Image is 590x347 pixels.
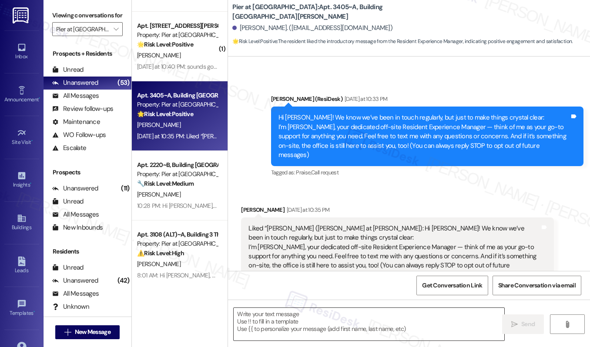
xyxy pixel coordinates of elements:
img: ResiDesk Logo [13,7,30,23]
div: All Messages [52,91,99,100]
b: Pier at [GEOGRAPHIC_DATA]: Apt. 3405~A, Building [GEOGRAPHIC_DATA][PERSON_NAME] [232,3,406,21]
button: Share Conversation via email [493,276,581,295]
a: Site Visit • [4,126,39,149]
span: • [34,309,35,315]
div: Apt. 2220~B, Building [GEOGRAPHIC_DATA][PERSON_NAME] [137,160,218,170]
div: Apt. 3108 (ALT)~A, Building 3 The [PERSON_NAME] [137,230,218,239]
div: Unread [52,65,84,74]
div: Apt. [STREET_ADDRESS][PERSON_NAME] [137,21,218,30]
strong: 🌟 Risk Level: Positive [137,110,193,118]
div: Escalate [52,143,86,153]
div: [DATE] at 10:40 PM: sounds good, thank you! [137,63,249,70]
span: [PERSON_NAME] [137,190,181,198]
div: Unanswered [52,184,98,193]
i:  [114,26,118,33]
span: • [31,138,33,144]
span: • [30,180,31,187]
div: Review follow-ups [52,104,113,113]
div: (11) [119,182,131,195]
div: Unanswered [52,276,98,285]
div: Liked “[PERSON_NAME] ([PERSON_NAME] at [PERSON_NAME]): Hi [PERSON_NAME]! We know we’ve been in to... [248,224,540,280]
div: Prospects + Residents [44,49,131,58]
button: New Message [55,325,120,339]
span: Praise , [296,169,311,176]
strong: 🔧 Risk Level: Medium [137,180,194,187]
div: Property: Pier at [GEOGRAPHIC_DATA] [137,30,218,40]
div: [PERSON_NAME] [241,205,553,217]
div: Apt. 3405~A, Building [GEOGRAPHIC_DATA][PERSON_NAME] [137,91,218,100]
span: [PERSON_NAME] [137,121,181,129]
span: : The resident liked the introductory message from the Resident Experience Manager, indicating po... [232,37,572,46]
button: Send [502,314,544,334]
div: WO Follow-ups [52,130,106,140]
div: Unknown [52,302,89,311]
div: Tagged as: [271,166,583,179]
div: All Messages [52,210,99,219]
div: [DATE] at 10:35 PM [285,205,329,214]
a: Buildings [4,211,39,234]
div: Property: Pier at [GEOGRAPHIC_DATA] [137,239,218,248]
a: Insights • [4,168,39,192]
div: Hi [PERSON_NAME]! We know we’ve been in touch regularly, but just to make things crystal clear: I... [278,113,570,160]
span: • [39,95,40,101]
span: Send [521,320,535,329]
div: Property: Pier at [GEOGRAPHIC_DATA] [137,170,218,179]
div: New Inbounds [52,223,103,232]
a: Inbox [4,40,39,63]
div: Unread [52,197,84,206]
strong: 🌟 Risk Level: Positive [137,40,193,48]
i:  [64,329,71,336]
span: Call request [311,169,339,176]
div: (42) [115,274,131,287]
div: Prospects [44,168,131,177]
i:  [564,321,570,328]
div: [PERSON_NAME]. ([EMAIL_ADDRESS][DOMAIN_NAME]) [232,23,392,33]
div: Property: Pier at [GEOGRAPHIC_DATA] [137,100,218,109]
div: Unanswered [52,78,98,87]
strong: 🌟 Risk Level: Positive [232,38,277,45]
span: New Message [75,327,111,337]
div: All Messages [52,289,99,298]
div: (53) [115,76,131,90]
div: Residents [44,247,131,256]
label: Viewing conversations for [52,9,123,22]
span: [PERSON_NAME] [137,260,181,268]
div: [DATE] at 10:33 PM [342,94,387,103]
button: Get Conversation Link [416,276,488,295]
a: Templates • [4,297,39,320]
div: Maintenance [52,117,100,127]
span: Share Conversation via email [498,281,576,290]
a: Leads [4,254,39,277]
input: All communities [56,22,109,36]
div: Unread [52,263,84,272]
i:  [511,321,518,328]
strong: ⚠️ Risk Level: High [137,249,184,257]
span: [PERSON_NAME] [137,51,181,59]
div: [PERSON_NAME] (ResiDesk) [271,94,583,107]
span: Get Conversation Link [422,281,482,290]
